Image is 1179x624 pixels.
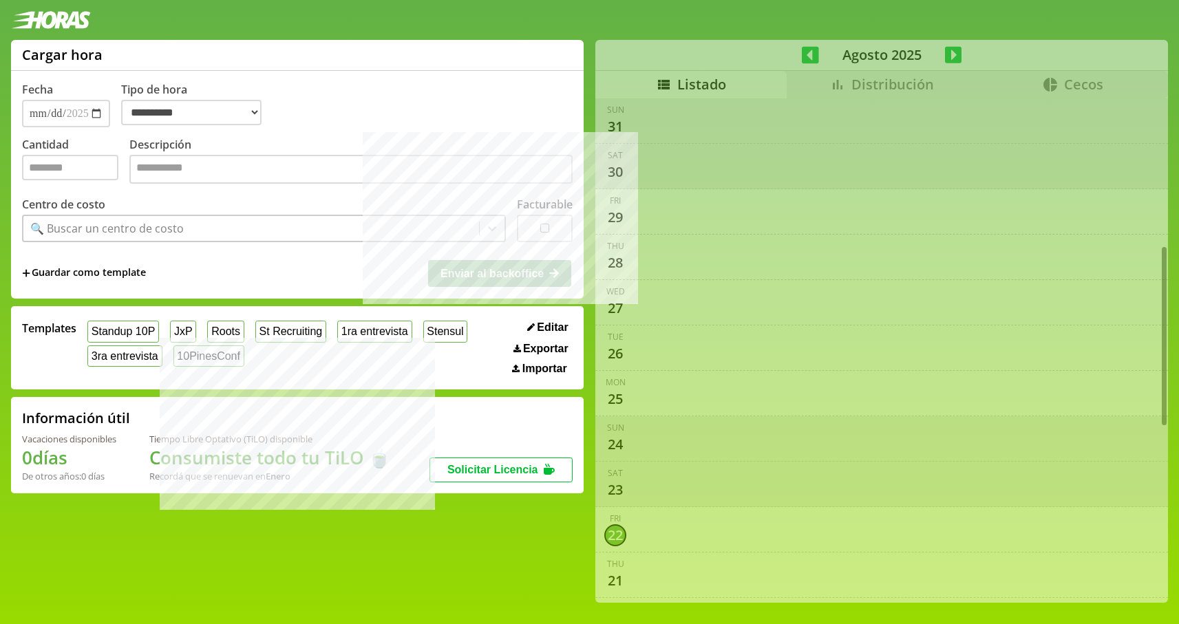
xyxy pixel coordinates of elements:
[447,464,538,475] span: Solicitar Licencia
[11,11,91,29] img: logotipo
[22,321,76,336] span: Templates
[423,321,468,342] button: Stensul
[173,345,244,367] button: 10PinesConf
[129,155,573,184] textarea: Descripción
[22,445,116,470] h1: 0 días
[255,321,326,342] button: St Recruiting
[22,433,116,445] div: Vacaciones disponibles
[170,321,196,342] button: JxP
[22,470,116,482] div: De otros años: 0 días
[22,45,103,64] h1: Cargar hora
[30,221,184,236] div: 🔍 Buscar un centro de costo
[517,197,573,212] label: Facturable
[266,470,290,482] b: Enero
[207,321,244,342] button: Roots
[22,197,105,212] label: Centro de costo
[149,445,390,470] h1: Consumiste todo tu TiLO 🍵
[22,266,30,281] span: +
[22,155,118,180] input: Cantidad
[523,343,569,355] span: Exportar
[22,137,129,187] label: Cantidad
[522,363,567,375] span: Importar
[22,82,53,97] label: Fecha
[87,321,159,342] button: Standup 10P
[429,458,573,482] button: Solicitar Licencia
[22,409,130,427] h2: Información útil
[129,137,573,187] label: Descripción
[537,321,568,334] span: Editar
[149,433,390,445] div: Tiempo Libre Optativo (TiLO) disponible
[509,342,573,356] button: Exportar
[149,470,390,482] div: Recordá que se renuevan en
[22,266,146,281] span: +Guardar como template
[121,100,262,125] select: Tipo de hora
[523,321,573,334] button: Editar
[87,345,162,367] button: 3ra entrevista
[337,321,412,342] button: 1ra entrevista
[121,82,273,127] label: Tipo de hora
